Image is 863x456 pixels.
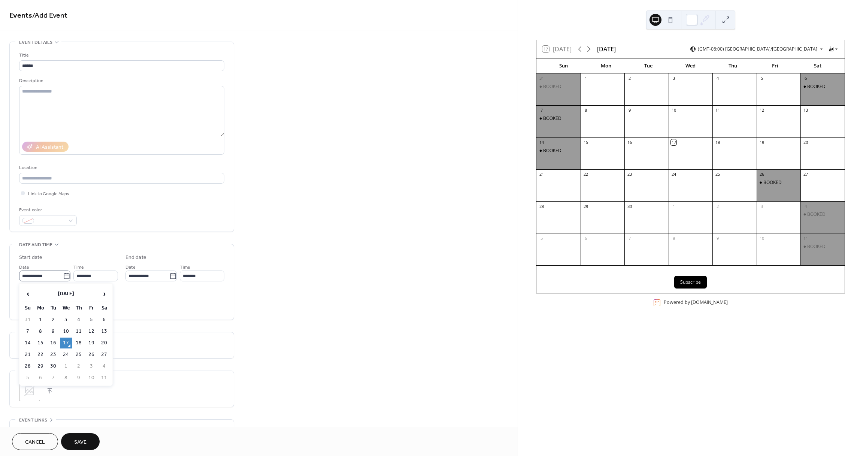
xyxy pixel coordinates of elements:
[85,314,97,325] td: 5
[99,286,110,301] span: ›
[34,326,46,337] td: 8
[73,338,85,348] td: 18
[22,361,34,372] td: 28
[85,326,97,337] td: 12
[715,203,720,209] div: 2
[539,139,544,145] div: 14
[759,76,764,81] div: 5
[807,211,826,218] div: BOOKED
[807,84,826,90] div: BOOKED
[12,433,58,450] button: Cancel
[583,139,588,145] div: 15
[98,349,110,360] td: 27
[671,108,676,113] div: 10
[180,263,190,271] span: Time
[22,338,34,348] td: 14
[543,148,561,154] div: BOOKED
[803,108,808,113] div: 13
[34,286,97,302] th: [DATE]
[34,314,46,325] td: 1
[803,235,808,241] div: 11
[803,76,808,81] div: 6
[32,8,67,23] span: / Add Event
[671,172,676,177] div: 24
[47,338,59,348] td: 16
[627,172,632,177] div: 23
[543,84,561,90] div: BOOKED
[583,235,588,241] div: 6
[757,179,801,186] div: BOOKED
[539,108,544,113] div: 7
[19,380,40,401] div: ;
[73,263,84,271] span: Time
[19,77,223,85] div: Description
[22,303,34,314] th: Su
[543,115,561,122] div: BOOKED
[759,203,764,209] div: 3
[583,172,588,177] div: 22
[803,172,808,177] div: 27
[796,58,839,73] div: Sat
[691,299,728,306] a: [DOMAIN_NAME]
[22,372,34,383] td: 5
[34,338,46,348] td: 15
[715,76,720,81] div: 4
[539,76,544,81] div: 31
[627,58,669,73] div: Tue
[73,326,85,337] td: 11
[60,314,72,325] td: 3
[98,303,110,314] th: Sa
[715,172,720,177] div: 25
[34,372,46,383] td: 6
[627,203,632,209] div: 30
[536,115,581,122] div: BOOKED
[74,438,87,446] span: Save
[585,58,627,73] div: Mon
[73,314,85,325] td: 4
[539,235,544,241] div: 5
[47,372,59,383] td: 7
[19,416,47,424] span: Event links
[22,286,33,301] span: ‹
[539,203,544,209] div: 28
[28,190,69,198] span: Link to Google Maps
[22,349,34,360] td: 21
[539,172,544,177] div: 21
[60,303,72,314] th: We
[627,235,632,241] div: 7
[583,203,588,209] div: 29
[9,8,32,23] a: Events
[60,372,72,383] td: 8
[800,211,845,218] div: BOOKED
[19,39,52,46] span: Event details
[85,361,97,372] td: 3
[47,349,59,360] td: 23
[73,303,85,314] th: Th
[807,244,826,250] div: BOOKED
[715,108,720,113] div: 11
[98,372,110,383] td: 11
[10,420,234,435] div: •••
[583,76,588,81] div: 1
[715,235,720,241] div: 9
[19,206,75,214] div: Event color
[803,139,808,145] div: 20
[34,349,46,360] td: 22
[98,314,110,325] td: 6
[800,84,845,90] div: BOOKED
[125,263,136,271] span: Date
[60,349,72,360] td: 24
[19,241,52,249] span: Date and time
[542,58,585,73] div: Sun
[754,58,796,73] div: Fri
[627,76,632,81] div: 2
[47,361,59,372] td: 30
[671,76,676,81] div: 3
[34,303,46,314] th: Mo
[73,372,85,383] td: 9
[22,326,34,337] td: 7
[715,139,720,145] div: 18
[73,361,85,372] td: 2
[47,303,59,314] th: Tu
